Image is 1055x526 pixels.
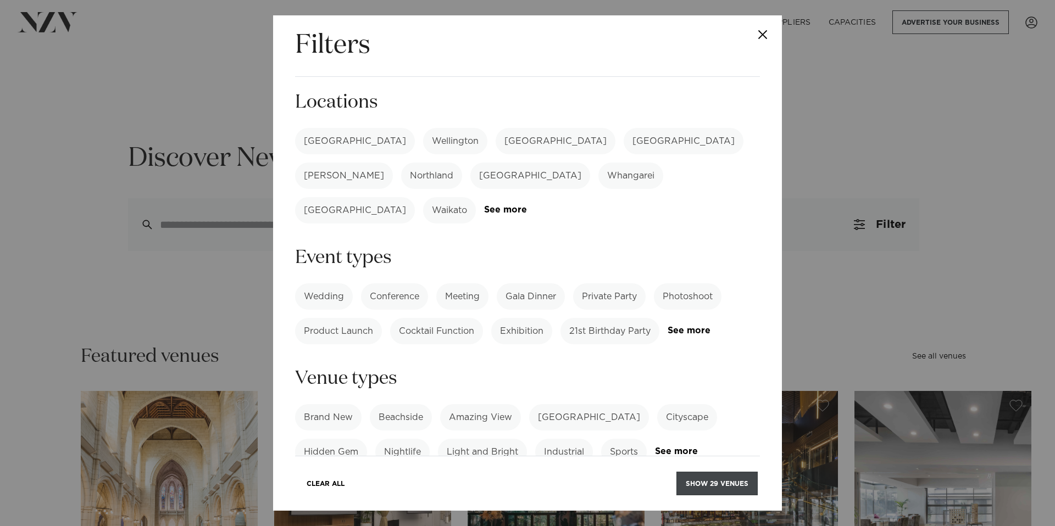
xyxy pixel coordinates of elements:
[438,439,527,465] label: Light and Bright
[676,472,758,495] button: Show 29 venues
[375,439,430,465] label: Nightlife
[423,197,476,223] label: Waikato
[470,163,590,189] label: [GEOGRAPHIC_DATA]
[654,283,721,310] label: Photoshoot
[529,404,649,430] label: [GEOGRAPHIC_DATA]
[624,128,743,154] label: [GEOGRAPHIC_DATA]
[295,163,393,189] label: [PERSON_NAME]
[423,128,487,154] label: Wellington
[743,15,782,54] button: Close
[295,128,415,154] label: [GEOGRAPHIC_DATA]
[401,163,462,189] label: Northland
[295,439,367,465] label: Hidden Gem
[295,318,382,344] label: Product Launch
[295,90,760,115] h3: Locations
[295,245,760,270] h3: Event types
[361,283,428,310] label: Conference
[657,404,717,430] label: Cityscape
[390,318,483,344] label: Cocktail Function
[436,283,488,310] label: Meeting
[601,439,647,465] label: Sports
[370,404,432,430] label: Beachside
[295,283,353,310] label: Wedding
[295,366,760,391] h3: Venue types
[295,29,370,63] h2: Filters
[297,472,354,495] button: Clear All
[496,128,615,154] label: [GEOGRAPHIC_DATA]
[560,318,659,344] label: 21st Birthday Party
[535,439,593,465] label: Industrial
[295,197,415,223] label: [GEOGRAPHIC_DATA]
[598,163,663,189] label: Whangarei
[491,318,552,344] label: Exhibition
[440,404,521,430] label: Amazing View
[573,283,646,310] label: Private Party
[295,404,362,430] label: Brand New
[497,283,565,310] label: Gala Dinner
